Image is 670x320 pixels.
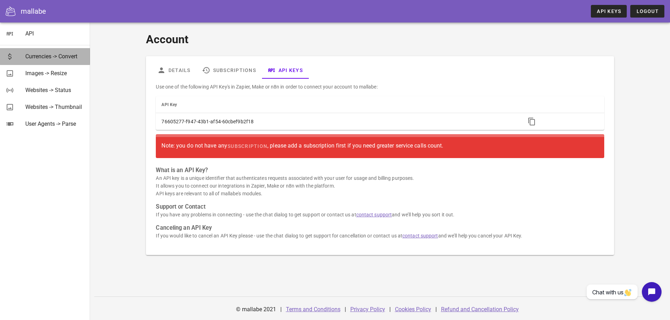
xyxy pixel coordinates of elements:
div: Currencies -> Convert [25,53,84,60]
div: User Agents -> Parse [25,120,84,127]
p: Use one of the following API Key's in Zapier, Make or n8n in order to connect your account to mal... [156,83,604,91]
p: An API key is a unique identifier that authenticates requests associated with your user for usage... [156,174,604,197]
h1: Account [146,31,614,48]
h3: What is an API Key? [156,166,604,174]
h3: Support or Contact [156,203,604,211]
div: | [435,301,437,318]
div: Note: you do not have any , please add a subscription first if you need greater service calls count. [161,140,598,152]
div: Websites -> Status [25,87,84,93]
div: API [25,30,84,37]
div: mallabe [21,6,46,17]
a: Privacy Policy [350,306,385,313]
a: contact support [402,233,438,239]
span: Logout [636,8,659,14]
div: Images -> Resize [25,70,84,77]
span: API Key [161,102,177,107]
p: If you have any problems in connecting - use the chat dialog to get support or contact us at and ... [156,211,604,218]
a: Subscriptions [196,62,262,79]
button: Logout [630,5,664,18]
a: Details [152,62,196,79]
a: contact support [356,212,392,217]
div: © mallabe 2021 [232,301,280,318]
td: 76605277-f947-43b1-af54-60cbef9b2f18 [156,113,520,130]
h3: Canceling an API Key [156,224,604,232]
span: API Keys [596,8,621,14]
a: subscription [227,140,267,152]
div: | [280,301,282,318]
a: Refund and Cancellation Policy [441,306,519,313]
p: If you would like to cancel an API Key please - use the chat dialog to get support for cancellati... [156,232,604,240]
span: subscription [227,143,267,149]
div: | [389,301,391,318]
a: Terms and Conditions [286,306,340,313]
a: Cookies Policy [395,306,431,313]
div: Websites -> Thumbnail [25,104,84,110]
a: API Keys [591,5,627,18]
th: API Key: Not sorted. Activate to sort ascending. [156,96,520,113]
div: | [345,301,346,318]
a: API Keys [262,62,308,79]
